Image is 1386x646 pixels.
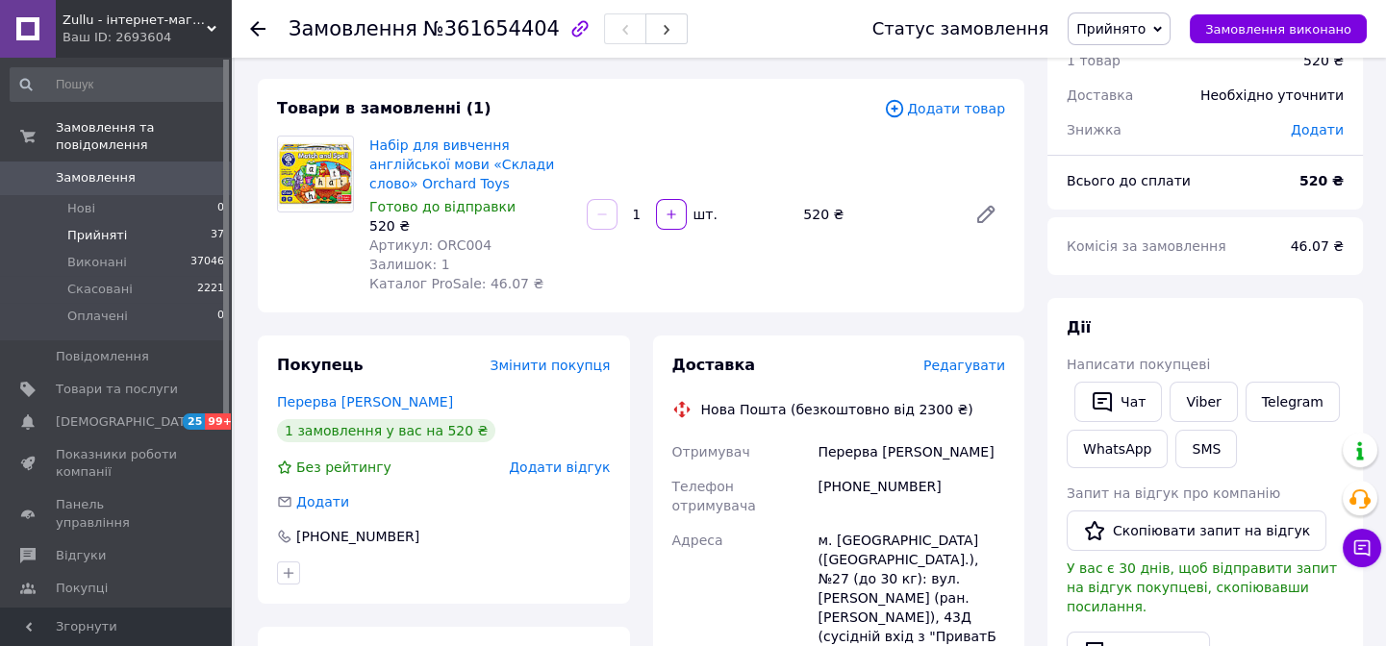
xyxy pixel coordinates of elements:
span: Редагувати [923,358,1005,373]
div: Статус замовлення [872,19,1049,38]
span: №361654404 [423,17,560,40]
span: Замовлення та повідомлення [56,119,231,154]
span: Zullu - інтернет-магазин развиваючих іграшок [63,12,207,29]
span: Замовлення [289,17,417,40]
span: Покупець [277,356,364,374]
span: Отримувач [672,444,750,460]
span: Дії [1067,318,1091,336]
span: Запит на відгук про компанію [1067,485,1280,501]
span: Замовлення [56,169,136,186]
span: 1 товар [1067,53,1121,68]
span: Артикул: ORC004 [369,237,491,253]
a: Telegram [1246,382,1340,422]
span: Оплачені [67,308,128,325]
span: Скасовані [67,281,133,298]
button: Чат [1074,382,1162,422]
span: 37046 [190,254,224,271]
button: Чат з покупцем [1343,529,1381,567]
span: Товари та послуги [56,381,178,398]
span: Додати [296,494,349,509]
span: Відгуки [56,547,106,564]
span: Без рейтингу [296,460,391,475]
div: [PHONE_NUMBER] [814,469,1009,523]
span: Каталог ProSale: 46.07 ₴ [369,276,543,291]
span: Додати товар [884,98,1005,119]
a: Набір для вивчення англійської мови «Склади слово» Orchard Toys [369,137,554,191]
span: 99+ [205,413,237,430]
span: 0 [217,308,224,325]
button: Замовлення виконано [1190,14,1367,43]
span: Повідомлення [56,348,149,365]
span: 25 [183,413,205,430]
div: 520 ₴ [795,201,959,228]
span: 46.07 ₴ [1291,238,1344,254]
span: Знижка [1067,122,1121,137]
div: Перерва [PERSON_NAME] [814,435,1009,469]
span: Доставка [672,356,756,374]
span: Виконані [67,254,127,271]
div: [PHONE_NUMBER] [294,527,421,546]
span: Товари в замовленні (1) [277,99,491,117]
span: Замовлення виконано [1205,22,1351,37]
div: Повернутися назад [250,19,265,38]
span: Додати [1291,122,1344,137]
span: [DEMOGRAPHIC_DATA] [56,413,198,431]
span: Комісія за замовлення [1067,238,1226,254]
a: Редагувати [967,195,1005,234]
span: Змінити покупця [491,358,611,373]
span: 0 [217,200,224,217]
b: 520 ₴ [1299,173,1344,188]
div: 1 замовлення у вас на 520 ₴ [277,419,495,442]
span: Написати покупцеві [1067,357,1210,372]
span: Доставка [1067,87,1133,103]
span: Прийнято [1076,21,1146,37]
button: Скопіювати запит на відгук [1067,510,1326,551]
span: Телефон отримувача [672,479,756,513]
a: Перерва [PERSON_NAME] [277,394,453,410]
div: 520 ₴ [369,216,571,236]
div: 520 ₴ [1303,51,1344,70]
span: Всього до сплати [1067,173,1191,188]
a: Viber [1170,382,1237,422]
span: Прийняті [67,227,127,244]
img: Набір для вивчення англійської мови «Склади слово» Orchard Toys [278,137,353,211]
button: SMS [1175,430,1237,468]
span: Показники роботи компанії [56,446,178,481]
span: Покупці [56,580,108,597]
span: У вас є 30 днів, щоб відправити запит на відгук покупцеві, скопіювавши посилання. [1067,560,1337,614]
div: Необхідно уточнити [1189,74,1355,116]
a: WhatsApp [1067,430,1168,468]
div: Нова Пошта (безкоштовно від 2300 ₴) [696,400,978,419]
span: Адреса [672,533,723,548]
span: Додати відгук [509,460,610,475]
div: шт. [689,205,719,224]
span: 37 [211,227,224,244]
span: Готово до відправки [369,199,516,214]
span: 2221 [197,281,224,298]
span: Залишок: 1 [369,257,450,272]
span: Нові [67,200,95,217]
span: Панель управління [56,496,178,531]
div: Ваш ID: 2693604 [63,29,231,46]
input: Пошук [10,67,226,102]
